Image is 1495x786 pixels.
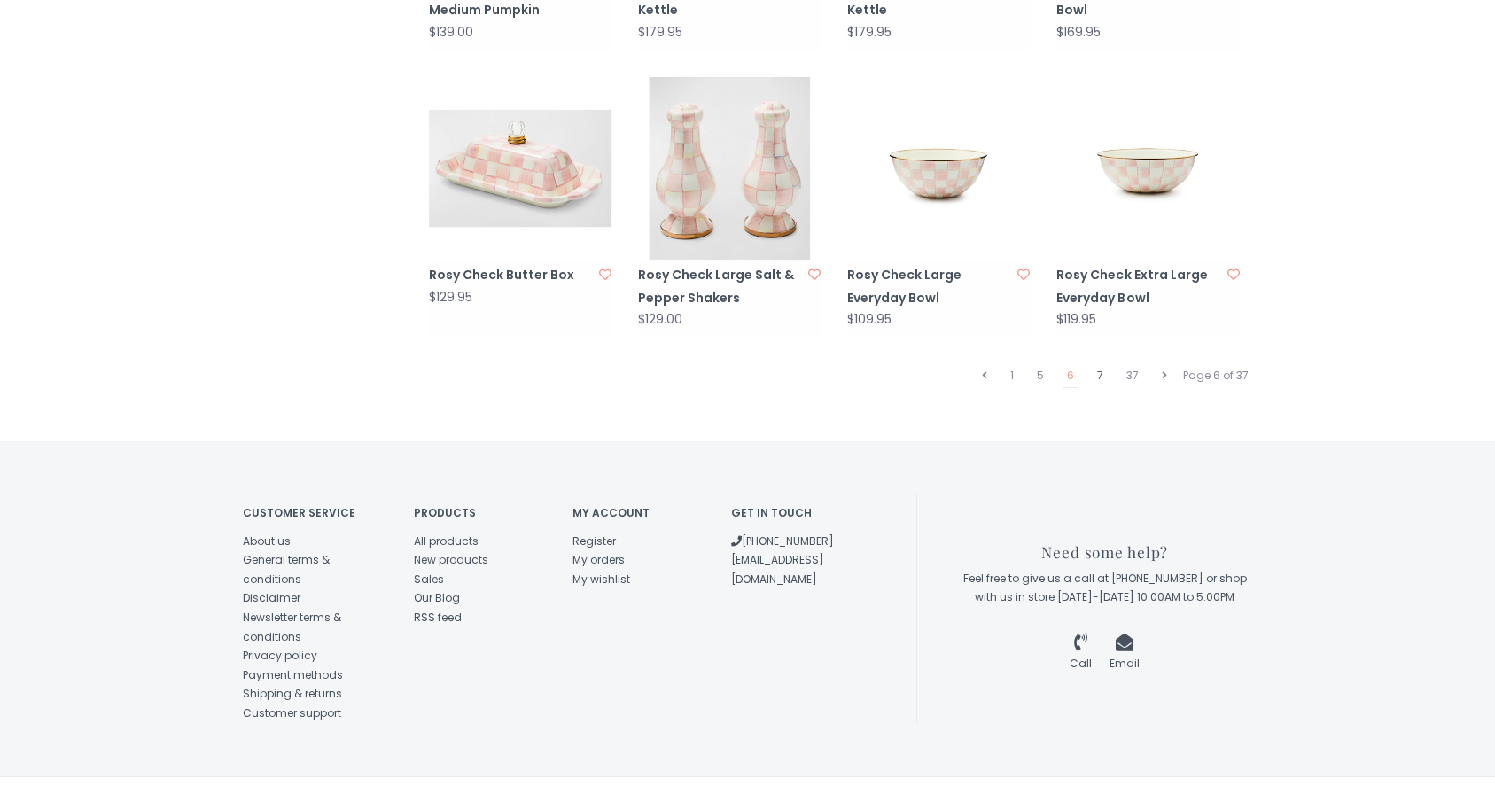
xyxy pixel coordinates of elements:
[1017,266,1030,284] a: Add to wishlist
[243,507,388,518] h4: Customer service
[414,507,546,518] h4: Products
[1093,364,1108,387] a: 7
[638,26,682,39] div: $179.95
[847,26,892,39] div: $179.95
[1056,313,1096,326] div: $119.95
[1157,364,1172,387] a: Next page
[977,364,992,387] a: Previous page
[429,26,473,39] div: $139.00
[731,552,824,587] a: [EMAIL_ADDRESS][DOMAIN_NAME]
[243,533,291,549] a: About us
[572,533,616,549] a: Register
[957,544,1253,561] h3: Need some help?
[243,552,330,587] a: General terms & conditions
[1056,264,1221,308] a: Rosy Check Extra Large Everyday Bowl
[414,552,488,567] a: New products
[963,571,1247,605] span: Feel free to give us a call at [PHONE_NUMBER] or shop with us in store [DATE]-[DATE] 10:00AM to 5...
[731,507,863,518] h4: Get in touch
[243,686,342,701] a: Shipping & returns
[414,610,462,625] a: RSS feed
[429,264,594,286] a: Rosy Check Butter Box
[572,507,705,518] h4: My account
[1032,364,1048,387] a: 5
[1227,266,1240,284] a: Add to wishlist
[847,313,892,326] div: $109.95
[1110,637,1140,672] a: Email
[414,533,479,549] a: All products
[638,264,803,308] a: Rosy Check Large Salt & Pepper Shakers
[243,590,300,605] a: Disclaimer
[572,572,630,587] a: My wishlist
[243,705,341,720] a: Customer support
[414,572,444,587] a: Sales
[1056,77,1239,260] img: Rosy Check Extra Large Everyday Bowl
[243,610,341,644] a: Newsletter terms & conditions
[808,266,821,284] a: Add to wishlist
[638,313,682,326] div: $129.00
[1056,26,1101,39] div: $169.95
[1122,364,1143,387] a: 37
[1179,364,1253,387] div: Page 6 of 37
[429,77,611,260] img: Rosy Check Butter Box
[731,533,834,549] a: [PHONE_NUMBER]
[243,667,343,682] a: Payment methods
[599,266,611,284] a: Add to wishlist
[572,552,625,567] a: My orders
[1070,637,1092,672] a: Call
[847,264,1012,308] a: Rosy Check Large Everyday Bowl
[1063,364,1078,388] a: 6
[243,648,317,663] a: Privacy policy
[638,77,821,260] img: Rosy Check Large Salt & Pepper Shakers
[429,291,472,304] div: $129.95
[847,77,1030,260] img: Rosy Check Large Everyday Bowl
[1006,364,1018,387] a: 1
[414,590,460,605] a: Our Blog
